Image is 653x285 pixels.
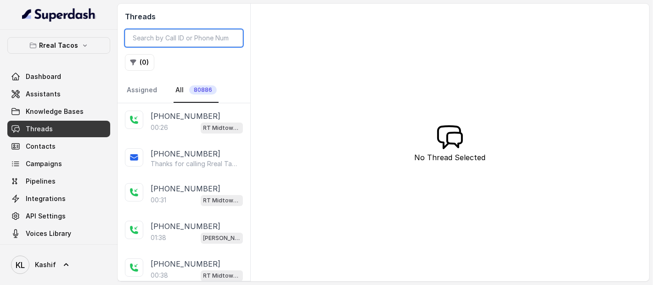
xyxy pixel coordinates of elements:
a: All80886 [174,78,219,103]
p: 00:31 [151,196,166,205]
a: Pipelines [7,173,110,190]
span: Dashboard [26,72,61,81]
p: [PHONE_NUMBER] [151,183,220,194]
button: (0) [125,54,154,71]
p: [PHONE_NUMBER] [151,258,220,269]
h2: Threads [125,11,243,22]
button: Rreal Tacos [7,37,110,54]
span: Campaigns [26,159,62,168]
a: Assistants [7,86,110,102]
span: Integrations [26,194,66,203]
a: Knowledge Bases [7,103,110,120]
a: Campaigns [7,156,110,172]
p: Thanks for calling Rreal Tacos! Complete this form for any type of inquiry and a manager will con... [151,159,239,168]
a: Assigned [125,78,159,103]
img: light.svg [22,7,96,22]
p: No Thread Selected [414,152,485,163]
p: Rreal Tacos [39,40,79,51]
span: 80886 [189,85,217,95]
span: Contacts [26,142,56,151]
span: Assistants [26,89,61,99]
p: 00:38 [151,271,168,280]
a: Threads [7,121,110,137]
span: Voices Library [26,229,71,238]
text: KL [16,260,25,270]
a: Kashif [7,252,110,278]
a: Contacts [7,138,110,155]
p: RT Midtown / EN [203,123,240,133]
p: [PHONE_NUMBER] [151,148,220,159]
p: RT Midtown / EN [203,196,240,205]
span: Pipelines [26,177,56,186]
p: 00:26 [151,123,168,132]
p: [PHONE_NUMBER] [151,111,220,122]
span: Threads [26,124,53,134]
a: Voices Library [7,225,110,242]
a: Dashboard [7,68,110,85]
p: [PERSON_NAME] / EN [203,234,240,243]
p: RT Midtown / EN [203,271,240,280]
span: Kashif [35,260,56,269]
p: [PHONE_NUMBER] [151,221,220,232]
span: Knowledge Bases [26,107,84,116]
a: API Settings [7,208,110,224]
span: API Settings [26,212,66,221]
nav: Tabs [125,78,243,103]
p: 01:38 [151,233,166,242]
a: Integrations [7,190,110,207]
input: Search by Call ID or Phone Number [125,29,243,47]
